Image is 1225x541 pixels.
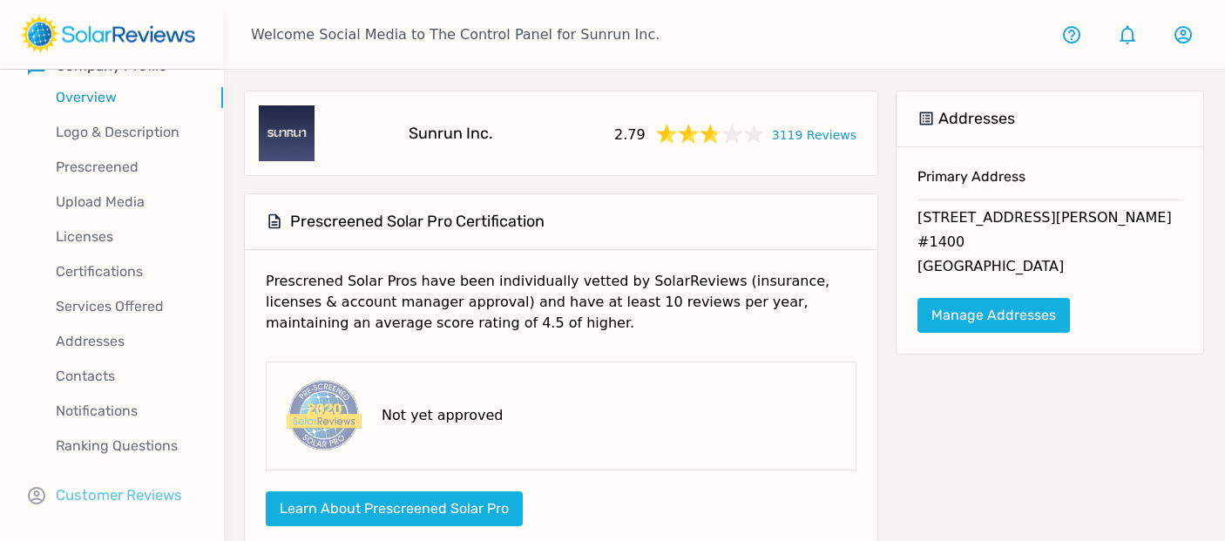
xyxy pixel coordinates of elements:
a: Logo & Description [28,115,223,150]
h5: Addresses [938,109,1015,129]
a: Prescreened [28,150,223,185]
p: Overview [28,87,223,108]
p: [STREET_ADDRESS][PERSON_NAME] [917,207,1182,232]
p: #1400 [917,232,1182,256]
p: Ranking Questions [28,436,223,456]
a: 3119 Reviews [772,123,856,145]
p: Licenses [28,227,223,247]
p: Certifications [28,261,223,282]
p: [GEOGRAPHIC_DATA] [917,256,1182,281]
p: Contacts [28,366,223,387]
a: Licenses [28,220,223,254]
p: Customer Reviews [56,484,182,506]
p: Prescrened Solar Pros have been individually vetted by SolarReviews (insurance, licenses & accoun... [266,271,856,348]
p: Logo & Description [28,122,223,143]
p: Services Offered [28,296,223,317]
a: Manage Addresses [917,298,1070,333]
p: Addresses [28,331,223,352]
a: Notifications [28,394,223,429]
a: Addresses [28,324,223,359]
a: Services Offered [28,289,223,324]
span: 2.79 [614,121,646,145]
a: Learn about Prescreened Solar Pro [266,500,523,517]
p: Welcome Social Media to The Control Panel for Sunrun Inc. [251,24,660,45]
a: Contacts [28,359,223,394]
p: Upload Media [28,192,223,213]
p: Prescreened [28,157,223,178]
h5: Prescreened Solar Pro Certification [290,212,545,232]
a: Ranking Questions [28,429,223,463]
a: Upload Media [28,185,223,220]
h5: Sunrun Inc. [409,124,493,144]
button: Learn about Prescreened Solar Pro [266,491,523,526]
p: Notifications [28,401,223,422]
img: prescreened-badge.png [281,376,364,456]
a: Overview [28,80,223,115]
a: Certifications [28,254,223,289]
h6: Primary Address [917,168,1182,199]
p: Not yet approved [382,405,503,426]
